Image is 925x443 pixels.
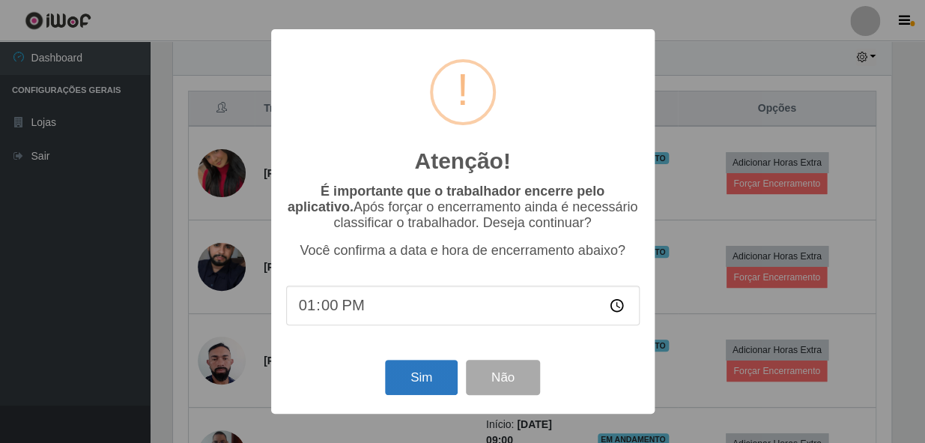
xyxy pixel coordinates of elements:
[414,148,510,175] h2: Atenção!
[286,243,640,259] p: Você confirma a data e hora de encerramento abaixo?
[288,184,604,214] b: É importante que o trabalhador encerre pelo aplicativo.
[466,360,540,395] button: Não
[286,184,640,231] p: Após forçar o encerramento ainda é necessário classificar o trabalhador. Deseja continuar?
[385,360,458,395] button: Sim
